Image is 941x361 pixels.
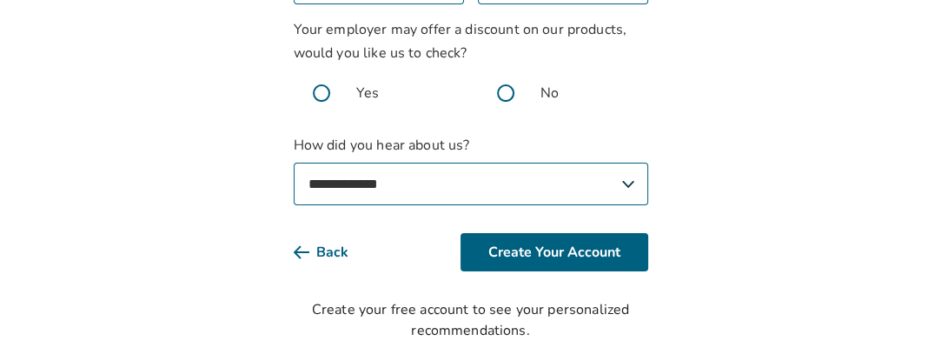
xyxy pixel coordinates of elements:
span: Yes [356,83,379,104]
label: How did you hear about us? [294,135,648,205]
span: Your employer may offer a discount on our products, would you like us to check? [294,20,627,63]
button: Create Your Account [461,233,648,271]
button: Back [294,233,376,271]
select: How did you hear about us? [294,163,648,205]
span: No [540,83,559,104]
div: Create your free account to see your personalized recommendations. [294,299,648,341]
iframe: Chat Widget [854,277,941,361]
